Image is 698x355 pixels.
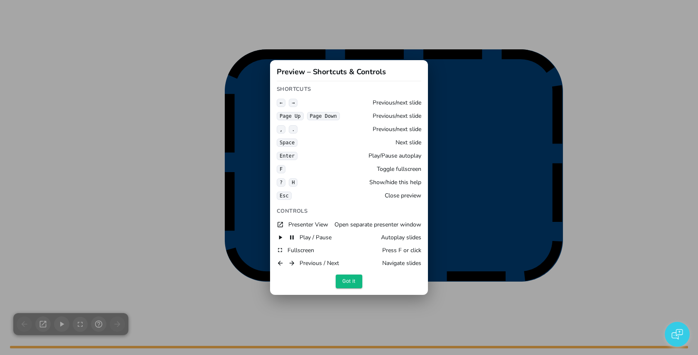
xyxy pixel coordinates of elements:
span: Fullscreen [288,246,314,254]
span: Autoplay slides [381,233,421,241]
h4: Shortcuts [277,85,421,93]
kbd: → [289,99,297,107]
span: Toggle fullscreen [377,165,421,173]
kbd: Enter [277,152,297,160]
span: Previous/next slide [373,99,421,107]
span: Close preview [385,192,421,199]
kbd: H [289,178,297,187]
span: Previous/next slide [373,112,421,120]
button: Got it [336,275,362,288]
span: Presenter View [288,221,328,229]
kbd: Esc [277,192,292,200]
span: Open separate presenter window [334,221,421,229]
span: Show/hide this help [369,178,421,186]
span: Previous / Next [300,259,339,267]
kbd: F [277,165,285,173]
span: Previous/next slide [373,125,421,133]
span: Press F or click [382,246,421,254]
span: Play / Pause [300,233,332,241]
span: Navigate slides [382,259,421,267]
kbd: ? [277,178,285,187]
h4: Controls [277,207,421,215]
kbd: ← [277,99,285,107]
kbd: , [277,125,285,134]
span: Next slide [396,139,421,146]
span: Play/Pause autoplay [369,152,421,160]
kbd: Page Down [307,112,340,120]
kbd: Page Up [277,112,304,120]
kbd: . [289,125,297,134]
h3: Preview – Shortcuts & Controls [277,67,386,77]
kbd: Space [277,139,297,147]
